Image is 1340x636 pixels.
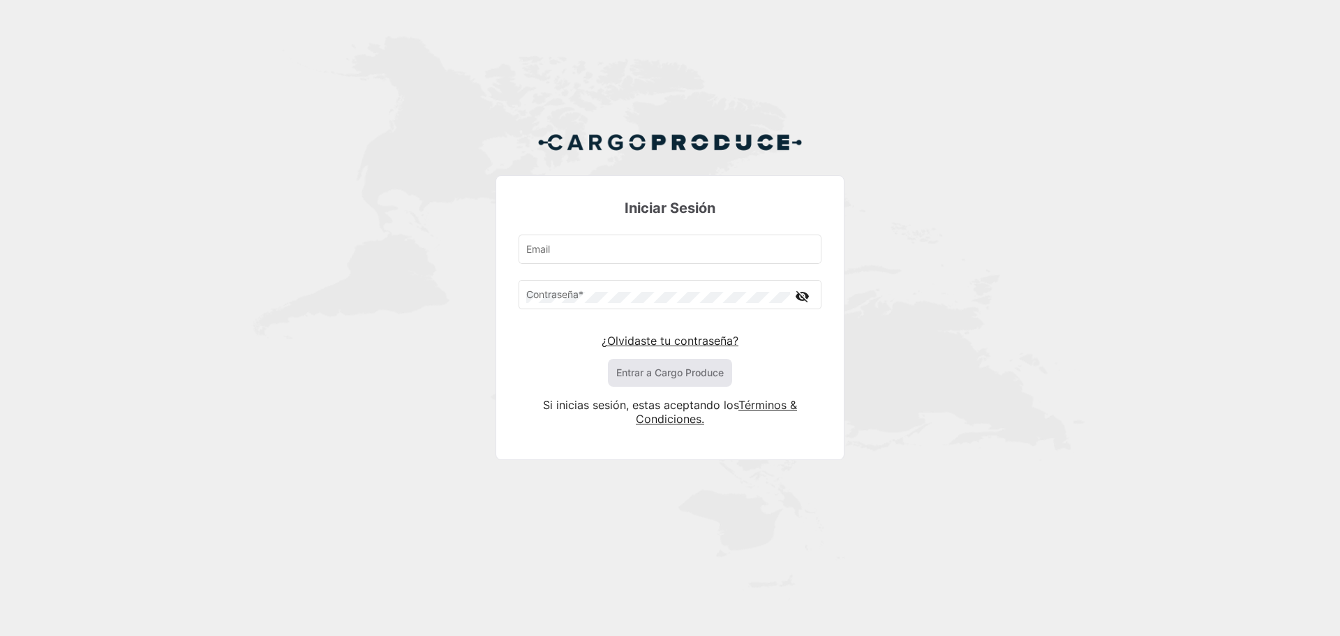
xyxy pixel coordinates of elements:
[794,288,810,305] mat-icon: visibility_off
[636,398,797,426] a: Términos & Condiciones.
[543,398,738,412] span: Si inicias sesión, estas aceptando los
[602,334,738,348] a: ¿Olvidaste tu contraseña?
[519,198,821,218] h3: Iniciar Sesión
[537,126,803,159] img: Cargo Produce Logo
